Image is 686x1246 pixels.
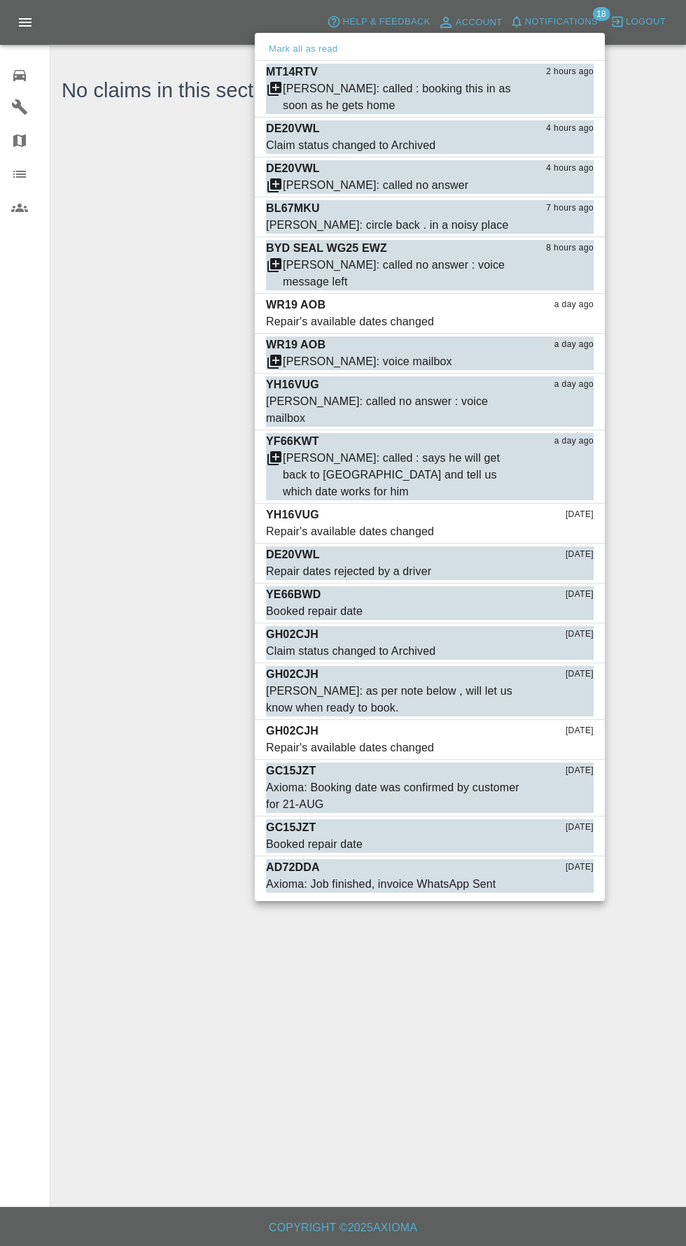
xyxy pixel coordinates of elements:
span: 4 hours ago [546,162,594,176]
p: DE20VWL [266,160,320,177]
span: a day ago [554,434,594,448]
span: [DATE] [566,861,594,875]
div: Repair dates rejected by a driver [266,563,431,580]
span: [DATE] [566,628,594,642]
p: GH02CJH [266,723,318,739]
button: Mark all as read [266,41,340,57]
p: GH02CJH [266,626,318,643]
div: Booked repair date [266,836,363,853]
span: a day ago [554,338,594,352]
p: DE20VWL [266,546,320,563]
div: Repair's available dates changed [266,523,434,540]
div: [PERSON_NAME]: called no answer [283,177,468,194]
span: 7 hours ago [546,201,594,215]
div: Axioma: Job finished, invoice WhatsApp Sent [266,876,496,893]
div: [PERSON_NAME]: called : says he will get back to [GEOGRAPHIC_DATA] and tell us which date works f... [283,450,524,500]
span: [DATE] [566,508,594,522]
p: MT14RTV [266,64,318,80]
p: YF66KWT [266,433,319,450]
div: [PERSON_NAME]: voice mailbox [283,353,452,370]
span: 2 hours ago [546,65,594,79]
span: [DATE] [566,667,594,681]
p: BYD SEAL WG25 EWZ [266,240,387,257]
div: [PERSON_NAME]: called no answer : voice mailbox [266,393,524,427]
div: Repair's available dates changed [266,739,434,756]
div: [PERSON_NAME]: called : booking this in as soon as he gets home [283,80,524,114]
span: 4 hours ago [546,122,594,136]
div: [PERSON_NAME]: as per note below , will let us know when ready to book. [266,683,524,716]
p: BL67MKU [266,200,320,217]
p: AD72DDA [266,859,320,876]
div: Claim status changed to Archived [266,137,435,154]
p: YH16VUG [266,507,319,523]
div: Repair's available dates changed [266,313,434,330]
p: GC15JZT [266,763,316,779]
p: YH16VUG [266,376,319,393]
div: [PERSON_NAME]: circle back . in a noisy place [266,217,508,234]
span: [DATE] [566,548,594,562]
p: DE20VWL [266,120,320,137]
span: [DATE] [566,724,594,738]
p: YE66BWD [266,586,321,603]
div: Axioma: Booking date was confirmed by customer for 21-AUG [266,779,524,813]
span: [DATE] [566,764,594,778]
p: WR19 AOB [266,337,325,353]
div: [PERSON_NAME]: called no answer : voice message left [283,257,524,290]
span: [DATE] [566,588,594,602]
span: 8 hours ago [546,241,594,255]
div: Booked repair date [266,603,363,620]
p: WR19 AOB [266,297,325,313]
p: GH02CJH [266,666,318,683]
span: [DATE] [566,821,594,835]
span: a day ago [554,298,594,312]
p: GC15JZT [266,819,316,836]
div: Claim status changed to Archived [266,643,435,660]
span: a day ago [554,378,594,392]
